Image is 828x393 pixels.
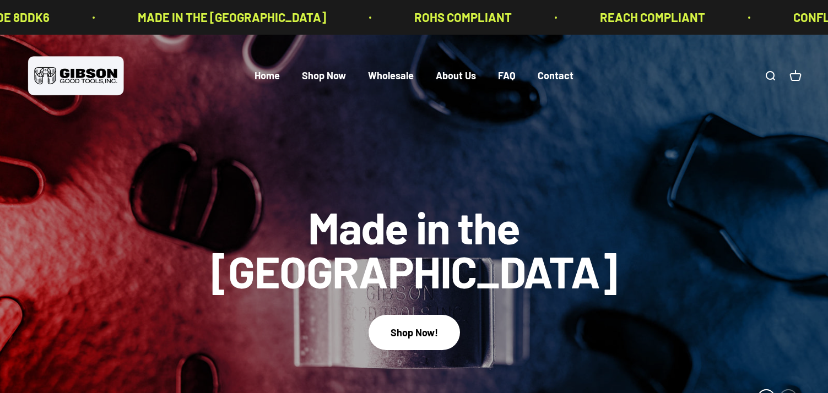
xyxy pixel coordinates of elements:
[255,70,280,82] a: Home
[498,70,516,82] a: FAQ
[199,244,629,297] split-lines: Made in the [GEOGRAPHIC_DATA]
[436,70,476,82] a: About Us
[391,325,438,341] div: Shop Now!
[302,70,346,82] a: Shop Now
[538,70,573,82] a: Contact
[133,8,322,27] p: MADE IN THE [GEOGRAPHIC_DATA]
[369,315,460,350] button: Shop Now!
[368,70,414,82] a: Wholesale
[410,8,507,27] p: ROHS COMPLIANT
[596,8,701,27] p: REACH COMPLIANT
